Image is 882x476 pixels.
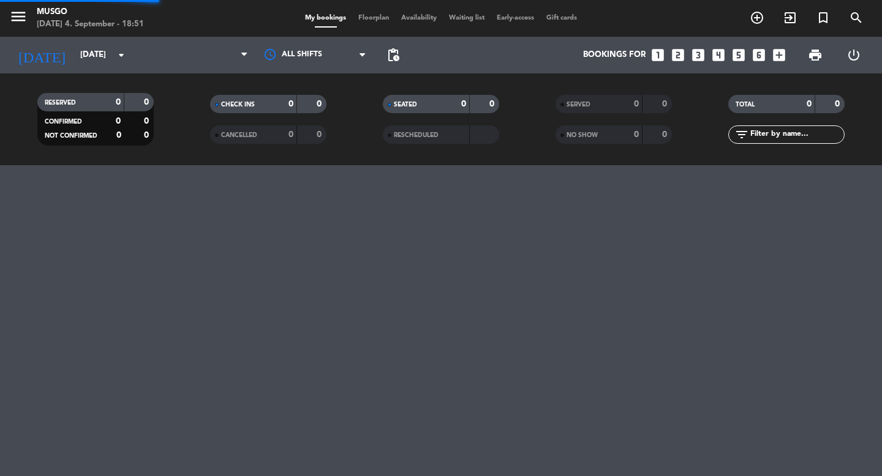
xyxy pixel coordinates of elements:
[144,131,151,139] strong: 0
[116,117,121,125] strong: 0
[386,48,401,62] span: pending_actions
[734,127,749,142] i: filter_list
[443,15,491,21] span: Waiting list
[317,100,324,108] strong: 0
[816,10,831,25] i: turned_in_not
[849,10,864,25] i: search
[37,6,144,18] div: Musgo
[808,48,823,62] span: print
[489,100,497,108] strong: 0
[461,100,466,108] strong: 0
[394,132,439,138] span: RESCHEDULED
[846,48,861,62] i: power_settings_new
[299,15,352,21] span: My bookings
[352,15,395,21] span: Floorplan
[288,100,293,108] strong: 0
[583,50,646,60] span: Bookings for
[288,130,293,139] strong: 0
[750,10,764,25] i: add_circle_outline
[395,15,443,21] span: Availability
[144,117,151,125] strong: 0
[317,130,324,139] strong: 0
[736,102,755,108] span: TOTAL
[650,47,666,63] i: looks_one
[710,47,726,63] i: looks_4
[807,100,812,108] strong: 0
[771,47,787,63] i: add_box
[37,18,144,31] div: [DATE] 4. September - 18:51
[9,42,74,69] i: [DATE]
[491,15,540,21] span: Early-access
[144,98,151,106] strong: 0
[670,47,686,63] i: looks_two
[662,130,669,139] strong: 0
[783,10,797,25] i: exit_to_app
[45,100,76,106] span: RESERVED
[221,102,255,108] span: CHECK INS
[221,132,257,138] span: CANCELLED
[634,130,639,139] strong: 0
[662,100,669,108] strong: 0
[394,102,417,108] span: SEATED
[45,119,82,125] span: CONFIRMED
[540,15,583,21] span: Gift cards
[835,100,842,108] strong: 0
[116,131,121,139] strong: 0
[751,47,767,63] i: looks_6
[45,133,97,139] span: NOT CONFIRMED
[9,7,28,26] i: menu
[114,48,129,62] i: arrow_drop_down
[749,128,844,141] input: Filter by name...
[567,102,590,108] span: SERVED
[690,47,706,63] i: looks_3
[634,100,639,108] strong: 0
[834,37,873,73] div: LOG OUT
[116,98,121,106] strong: 0
[731,47,747,63] i: looks_5
[567,132,598,138] span: NO SHOW
[9,7,28,30] button: menu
